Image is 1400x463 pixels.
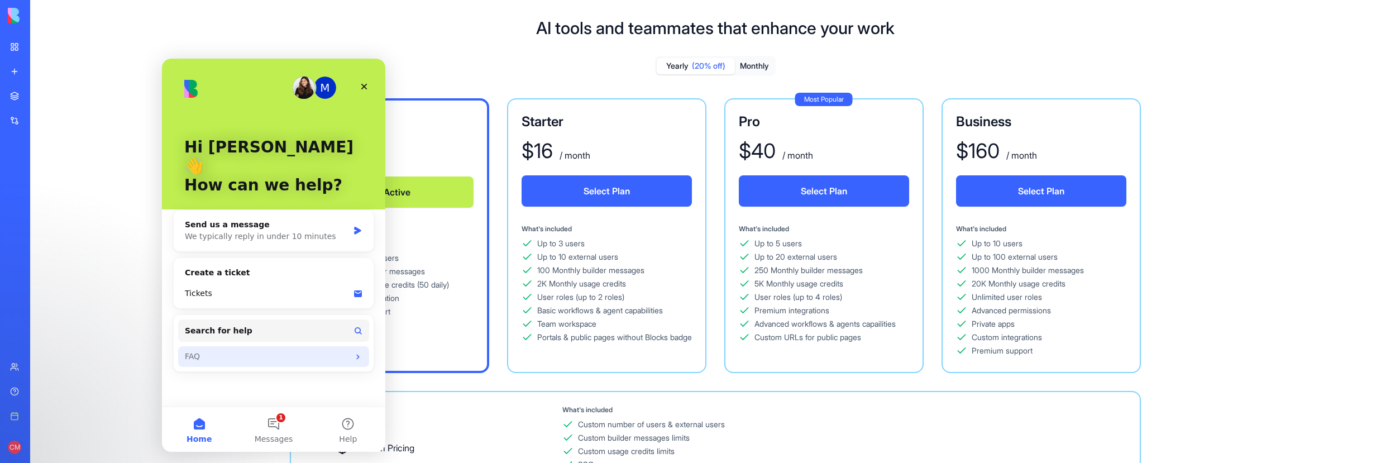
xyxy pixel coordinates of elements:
div: / month [780,149,813,162]
div: Portals & public pages without Blocks badge [537,332,692,343]
div: Up to 5 users [754,238,802,249]
div: Up to 10 external users [537,251,618,262]
div: Up to 10 users [972,238,1022,249]
button: Monthly [735,58,774,74]
div: Community support [321,306,390,317]
div: Private apps [972,318,1015,330]
div: What's included [739,225,909,233]
div: User roles (up to 4 roles) [754,292,842,303]
div: Custom [336,405,563,423]
div: Up to 20 external users [754,251,837,262]
button: Select Plan [956,175,1126,207]
div: Custom number of users & external users [578,419,725,430]
a: Business$160 / monthSelect PlanWhat's includedUp to 10 usersUp to 100 external users1000 Monthly ... [942,98,1141,373]
div: Premium support [972,345,1033,356]
button: Yearly [657,58,735,74]
iframe: Intercom live chat [162,59,385,452]
h1: AI tools and teammates that enhance your work [536,18,895,38]
div: 5K Monthly usage credits [754,278,843,289]
div: What's included [956,225,1126,233]
div: Most Popular [795,93,853,106]
div: $ 160 [956,140,1000,162]
div: $ 16 [522,140,553,162]
span: CM [8,441,21,454]
button: Select Plan [522,175,692,207]
div: 20K Monthly usage credits [972,278,1065,289]
div: Custom integrations [972,332,1042,343]
div: Business [956,113,1126,131]
div: User roles (up to 2 roles) [537,292,624,303]
a: Starter$16 / monthSelect PlanWhat's includedUp to 3 usersUp to 10 external users100 Monthly build... [507,98,706,373]
button: Active [305,176,474,208]
img: logo [8,8,77,23]
span: (20% off) [692,60,725,71]
div: Pro [739,113,909,131]
div: Advanced permissions [972,305,1051,316]
div: 2K Monthly usage credits [537,278,626,289]
div: / month [557,149,590,162]
div: 250 Monthly builder messages [754,265,863,276]
div: $ 40 [739,140,776,162]
div: Advanced workflows & agents capailities [754,318,896,330]
div: What's included [522,225,692,233]
div: Up to 100 external users [972,251,1058,262]
a: Most PopularPro$40 / monthSelect PlanWhat's includedUp to 5 usersUp to 20 external users250 Month... [724,98,924,373]
div: 100 Monthly builder messages [537,265,644,276]
button: Select Plan [739,175,909,207]
div: Free [305,114,474,132]
div: Custom builder messages limits [578,432,690,443]
div: / month [1004,149,1037,162]
div: Custom usage credits limits [578,446,675,457]
div: 1000 Monthly builder messages [972,265,1084,276]
div: Unlimited user roles [972,292,1042,303]
div: Up to 3 users [537,238,585,249]
div: Starter [522,113,692,131]
div: Premium integrations [754,305,829,316]
div: What's included [562,405,1016,414]
span: Help [177,376,195,384]
div: Basic workflows & agent capabilities [537,305,663,316]
div: Custom URLs for public pages [754,332,861,343]
div: What's included [305,226,474,235]
div: Team workspace [537,318,596,330]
